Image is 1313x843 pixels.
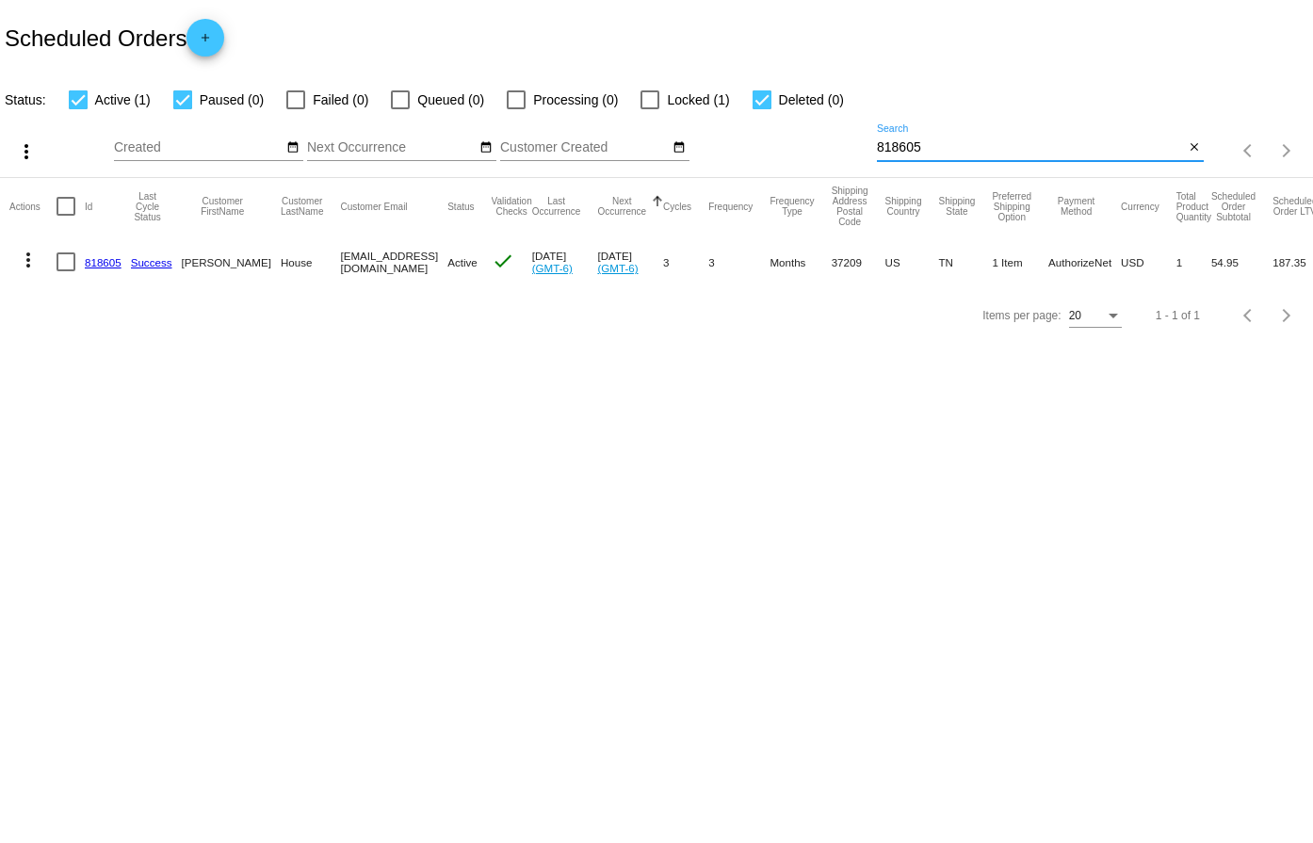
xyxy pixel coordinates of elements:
[992,191,1031,222] button: Change sorting for PreferredShippingOption
[982,309,1061,322] div: Items per page:
[281,196,324,217] button: Change sorting for CustomerLastName
[447,201,474,212] button: Change sorting for Status
[85,201,92,212] button: Change sorting for Id
[1176,235,1211,289] mat-cell: 1
[1048,196,1104,217] button: Change sorting for PaymentMethod.Type
[194,31,217,54] mat-icon: add
[5,92,46,107] span: Status:
[992,235,1048,289] mat-cell: 1 Item
[1230,132,1268,170] button: Previous page
[447,256,478,268] span: Active
[532,262,573,274] a: (GMT-6)
[340,201,407,212] button: Change sorting for CustomerEmail
[1211,235,1272,289] mat-cell: 54.95
[770,235,831,289] mat-cell: Months
[417,89,484,111] span: Queued (0)
[885,235,939,289] mat-cell: US
[938,196,975,217] button: Change sorting for ShippingState
[313,89,368,111] span: Failed (0)
[877,140,1184,155] input: Search
[1121,201,1159,212] button: Change sorting for CurrencyIso
[1188,140,1201,155] mat-icon: close
[533,89,618,111] span: Processing (0)
[1048,235,1121,289] mat-cell: AuthorizeNet
[597,262,638,274] a: (GMT-6)
[17,249,40,271] mat-icon: more_vert
[492,250,514,272] mat-icon: check
[286,140,300,155] mat-icon: date_range
[832,235,885,289] mat-cell: 37209
[832,186,868,227] button: Change sorting for ShippingPostcode
[1069,310,1122,323] mat-select: Items per page:
[532,235,598,289] mat-cell: [DATE]
[200,89,264,111] span: Paused (0)
[779,89,844,111] span: Deleted (0)
[85,256,122,268] a: 818605
[1176,178,1211,235] mat-header-cell: Total Product Quantity
[597,196,646,217] button: Change sorting for NextOccurrenceUtc
[885,196,922,217] button: Change sorting for ShippingCountry
[114,140,284,155] input: Created
[479,140,493,155] mat-icon: date_range
[663,235,708,289] mat-cell: 3
[708,201,753,212] button: Change sorting for Frequency
[5,19,224,57] h2: Scheduled Orders
[281,235,341,289] mat-cell: House
[9,178,57,235] mat-header-cell: Actions
[1069,309,1081,322] span: 20
[532,196,581,217] button: Change sorting for LastOccurrenceUtc
[1211,191,1256,222] button: Change sorting for Subtotal
[340,235,447,289] mat-cell: [EMAIL_ADDRESS][DOMAIN_NAME]
[770,196,814,217] button: Change sorting for FrequencyType
[15,140,38,163] mat-icon: more_vert
[307,140,477,155] input: Next Occurrence
[182,235,281,289] mat-cell: [PERSON_NAME]
[938,235,992,289] mat-cell: TN
[95,89,151,111] span: Active (1)
[1156,309,1200,322] div: 1 - 1 of 1
[673,140,686,155] mat-icon: date_range
[708,235,770,289] mat-cell: 3
[1268,132,1305,170] button: Next page
[597,235,663,289] mat-cell: [DATE]
[663,201,691,212] button: Change sorting for Cycles
[1268,297,1305,334] button: Next page
[182,196,264,217] button: Change sorting for CustomerFirstName
[667,89,729,111] span: Locked (1)
[1184,138,1204,158] button: Clear
[131,191,165,222] button: Change sorting for LastProcessingCycleId
[1230,297,1268,334] button: Previous page
[1121,235,1176,289] mat-cell: USD
[131,256,172,268] a: Success
[492,178,532,235] mat-header-cell: Validation Checks
[500,140,670,155] input: Customer Created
